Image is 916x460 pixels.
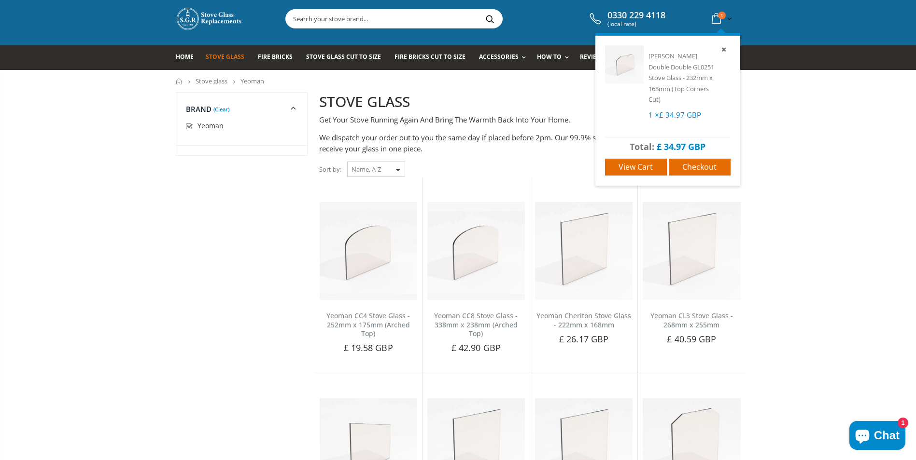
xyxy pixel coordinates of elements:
[395,45,473,70] a: Fire Bricks Cut To Size
[657,141,705,152] span: £ 34.97 GBP
[682,162,717,172] span: Checkout
[708,9,734,28] a: 1
[319,114,741,125] p: Get Your Stove Running Again And Bring The Warmth Back Into Your Home.
[427,202,525,299] img: Yeoman CC8 Stove Glass
[648,110,701,120] span: 1 ×
[320,202,417,299] img: Yeoman CC4 Stove Glass
[605,159,667,176] a: View cart
[536,311,631,329] a: Yeoman Cheriton Stove Glass - 222mm x 168mm
[846,421,908,452] inbox-online-store-chat: Shopify online store chat
[719,44,731,55] a: Remove item
[344,342,393,353] span: £ 19.58 GBP
[537,53,562,61] span: How To
[479,10,501,28] button: Search
[176,45,201,70] a: Home
[659,110,701,120] span: £ 34.97 GBP
[607,10,665,21] span: 0330 229 4118
[535,202,633,299] img: Yeoman CL3 Stove Glass
[258,45,300,70] a: Fire Bricks
[206,45,252,70] a: Stove Glass
[650,311,733,329] a: Yeoman CL3 Stove Glass - 268mm x 255mm
[587,10,665,27] a: 0330 229 4118 (local rate)
[580,45,613,70] a: Reviews
[176,78,183,84] a: Home
[559,333,608,345] span: £ 26.17 GBP
[648,52,714,104] a: [PERSON_NAME] Double Double GL0251 Stove Glass - 232mm x 168mm (Top Corners Cut)
[186,104,212,114] span: Brand
[196,77,227,85] a: Stove glass
[176,53,194,61] span: Home
[240,77,264,85] span: Yeoman
[537,45,574,70] a: How To
[395,53,465,61] span: Fire Bricks Cut To Size
[630,141,654,152] span: Total:
[319,132,741,154] p: We dispatch your order out to you the same day if placed before 2pm. Our 99.9% successful deliver...
[718,12,726,19] span: 1
[580,53,606,61] span: Reviews
[326,311,410,338] a: Yeoman CC4 Stove Glass - 252mm x 175mm (Arched Top)
[319,161,341,178] span: Sort by:
[643,202,740,299] img: Yeoman CL3 Stove Glass
[667,333,716,345] span: £ 40.59 GBP
[319,92,741,112] h2: STOVE GLASS
[605,45,644,84] img: Yeoman Devon Double Double GL0251 Stove Glass - 232mm x 168mm (Top Corners Cut)
[619,162,653,172] span: View cart
[286,10,610,28] input: Search your stove brand...
[479,53,518,61] span: Accessories
[451,342,501,353] span: £ 42.90 GBP
[306,45,388,70] a: Stove Glass Cut To Size
[669,159,731,176] a: Checkout
[176,7,243,31] img: Stove Glass Replacement
[479,45,530,70] a: Accessories
[258,53,293,61] span: Fire Bricks
[206,53,244,61] span: Stove Glass
[197,121,224,130] span: Yeoman
[306,53,381,61] span: Stove Glass Cut To Size
[213,108,229,110] a: (Clear)
[434,311,518,338] a: Yeoman CC8 Stove Glass - 338mm x 238mm (Arched Top)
